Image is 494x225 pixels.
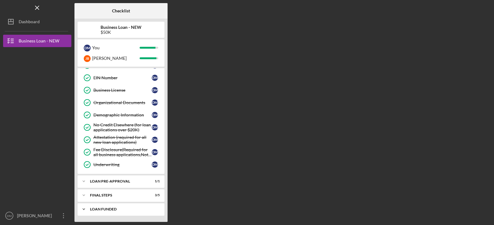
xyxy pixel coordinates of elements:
[93,135,152,145] div: Attestation (required for all new loan applications)
[19,15,40,29] div: Dashboard
[93,122,152,132] div: No Credit Elsewhere (for loan applications over $20K)
[3,210,71,222] button: DM[PERSON_NAME]
[93,162,152,167] div: Underwriting
[152,87,158,93] div: D M
[93,100,152,105] div: Organizational Documents
[90,207,157,211] div: LOAN FUNDED
[149,193,160,197] div: 3 / 5
[152,124,158,130] div: D M
[7,214,12,218] text: DM
[81,96,161,109] a: Organizational DocumentsDM
[92,53,140,64] div: [PERSON_NAME]
[84,45,91,51] div: D M
[90,179,144,183] div: LOAN PRE-APPROVAL
[152,161,158,168] div: D M
[84,55,91,62] div: J B
[16,210,56,223] div: [PERSON_NAME]
[152,75,158,81] div: D M
[90,193,144,197] div: FINAL STEPS
[152,137,158,143] div: D M
[92,42,140,53] div: You
[81,134,161,146] a: Attestation (required for all new loan applications)DM
[81,158,161,171] a: UnderwritingDM
[81,72,161,84] a: EIN NumberDM
[152,99,158,106] div: D M
[81,146,161,158] a: Fee Disclosure(Required for all business applications,Not needed for Contractor loans)DM
[112,8,130,13] b: Checklist
[3,15,71,28] button: Dashboard
[93,88,152,93] div: Business License
[81,109,161,121] a: Demographic InformationDM
[3,35,71,47] button: Business Loan - NEW
[19,35,59,49] div: Business Loan - NEW
[81,84,161,96] a: Business LicenseDM
[152,149,158,155] div: D M
[149,179,160,183] div: 1 / 1
[81,121,161,134] a: No Credit Elsewhere (for loan applications over $20K)DM
[101,25,141,30] b: Business Loan - NEW
[93,147,152,157] div: Fee Disclosure(Required for all business applications,Not needed for Contractor loans)
[101,30,141,35] div: $50K
[93,75,152,80] div: EIN Number
[93,113,152,117] div: Demographic Information
[152,112,158,118] div: D M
